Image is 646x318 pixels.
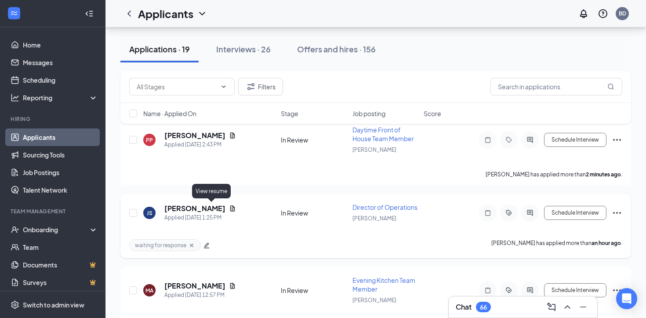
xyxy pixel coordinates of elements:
[352,215,396,222] span: [PERSON_NAME]
[486,171,622,178] p: [PERSON_NAME] has applied more than .
[504,209,514,216] svg: ActiveTag
[616,288,637,309] div: Open Intercom Messenger
[164,140,236,149] div: Applied [DATE] 2:43 PM
[164,291,236,300] div: Applied [DATE] 12:57 PM
[424,109,441,118] span: Score
[229,205,236,212] svg: Document
[612,135,622,145] svg: Ellipses
[612,285,622,296] svg: Ellipses
[619,10,626,17] div: BD
[562,302,573,312] svg: ChevronUp
[164,213,236,222] div: Applied [DATE] 1:25 PM
[352,297,396,303] span: [PERSON_NAME]
[352,203,417,211] span: Director of Operations
[544,300,559,314] button: ComposeMessage
[560,300,574,314] button: ChevronUp
[23,71,98,89] a: Scheduling
[352,276,415,293] span: Evening Kitchen Team Member
[229,282,236,289] svg: Document
[546,302,557,312] svg: ComposeMessage
[23,146,98,164] a: Sourcing Tools
[456,302,472,312] h3: Chat
[238,78,283,95] button: Filter Filters
[11,225,19,234] svg: UserCheck
[229,132,236,139] svg: Document
[607,83,614,90] svg: MagnifyingGlass
[220,83,227,90] svg: ChevronDown
[23,256,98,274] a: DocumentsCrown
[578,302,588,312] svg: Minimize
[23,93,98,102] div: Reporting
[146,136,153,144] div: PP
[192,184,231,198] div: View resume
[11,208,96,215] div: Team Management
[137,82,217,91] input: All Stages
[216,44,271,55] div: Interviews · 26
[23,300,84,309] div: Switch to admin view
[576,300,590,314] button: Minimize
[23,274,98,291] a: SurveysCrown
[135,241,186,249] span: waiting for response
[124,8,134,19] svg: ChevronLeft
[85,9,94,18] svg: Collapse
[23,164,98,181] a: Job Postings
[23,36,98,54] a: Home
[586,171,621,178] b: 2 minutes ago
[612,208,622,218] svg: Ellipses
[491,239,622,251] p: [PERSON_NAME] has applied more than .
[138,6,193,21] h1: Applicants
[598,8,608,19] svg: QuestionInfo
[23,54,98,71] a: Messages
[544,283,606,297] button: Schedule Interview
[23,238,98,256] a: Team
[145,287,153,294] div: MA
[23,128,98,146] a: Applicants
[164,204,225,213] h5: [PERSON_NAME]
[281,286,347,295] div: In Review
[352,146,396,153] span: [PERSON_NAME]
[23,225,91,234] div: Onboarding
[197,8,207,19] svg: ChevronDown
[11,300,19,309] svg: Settings
[504,136,514,143] svg: Tag
[578,8,589,19] svg: Notifications
[544,206,606,220] button: Schedule Interview
[203,242,210,249] span: edit
[11,115,96,123] div: Hiring
[483,209,493,216] svg: Note
[544,133,606,147] button: Schedule Interview
[11,93,19,102] svg: Analysis
[246,81,256,92] svg: Filter
[490,78,622,95] input: Search in applications
[525,209,535,216] svg: ActiveChat
[480,303,487,311] div: 66
[281,208,347,217] div: In Review
[281,135,347,144] div: In Review
[10,9,18,18] svg: WorkstreamLogo
[23,181,98,199] a: Talent Network
[504,287,514,294] svg: ActiveTag
[143,109,196,118] span: Name · Applied On
[164,131,225,140] h5: [PERSON_NAME]
[592,240,621,246] b: an hour ago
[129,44,190,55] div: Applications · 19
[164,281,225,291] h5: [PERSON_NAME]
[352,109,385,118] span: Job posting
[147,209,152,217] div: JS
[188,242,195,249] svg: Cross
[483,287,493,294] svg: Note
[297,44,376,55] div: Offers and hires · 156
[483,136,493,143] svg: Note
[525,287,535,294] svg: ActiveChat
[281,109,298,118] span: Stage
[525,136,535,143] svg: ActiveChat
